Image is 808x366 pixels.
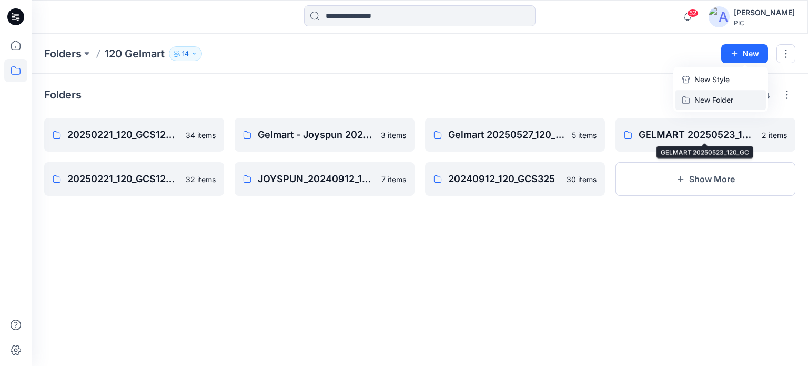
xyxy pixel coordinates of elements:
[258,127,375,142] p: Gelmart - Joyspun 20250725_120_RC
[762,130,787,141] p: 2 items
[381,174,406,185] p: 7 items
[694,73,730,86] p: New Style
[67,127,179,142] p: 20250221_120_GCS126 Gelmart Nobo
[639,127,755,142] p: GELMART 20250523_120_GC
[186,174,216,185] p: 32 items
[44,88,82,101] h4: Folders
[572,130,597,141] p: 5 items
[67,172,179,186] p: 20250221_120_GCS126 Gelmart Joyspun
[169,46,202,61] button: 14
[235,118,415,152] a: Gelmart - Joyspun 20250725_120_RC3 items
[186,130,216,141] p: 34 items
[425,162,605,196] a: 20240912_120_GCS32530 items
[615,162,795,196] button: Show More
[44,162,224,196] a: 20250221_120_GCS126 Gelmart Joyspun32 items
[675,69,766,90] a: New Style
[44,118,224,152] a: 20250221_120_GCS126 Gelmart Nobo34 items
[734,19,795,27] div: PIC
[687,9,699,17] span: 52
[448,127,565,142] p: Gelmart 20250527_120_RC
[44,46,82,61] a: Folders
[734,6,795,19] div: [PERSON_NAME]
[721,44,768,63] button: New
[381,130,406,141] p: 3 items
[448,172,560,186] p: 20240912_120_GCS325
[615,118,795,152] a: GELMART 20250523_120_GC2 items
[105,46,165,61] p: 120 Gelmart
[258,172,375,186] p: JOYSPUN_20240912_120_RC
[182,48,189,60] p: 14
[567,174,597,185] p: 30 items
[425,118,605,152] a: Gelmart 20250527_120_RC5 items
[709,6,730,27] img: avatar
[235,162,415,196] a: JOYSPUN_20240912_120_RC7 items
[694,94,733,105] p: New Folder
